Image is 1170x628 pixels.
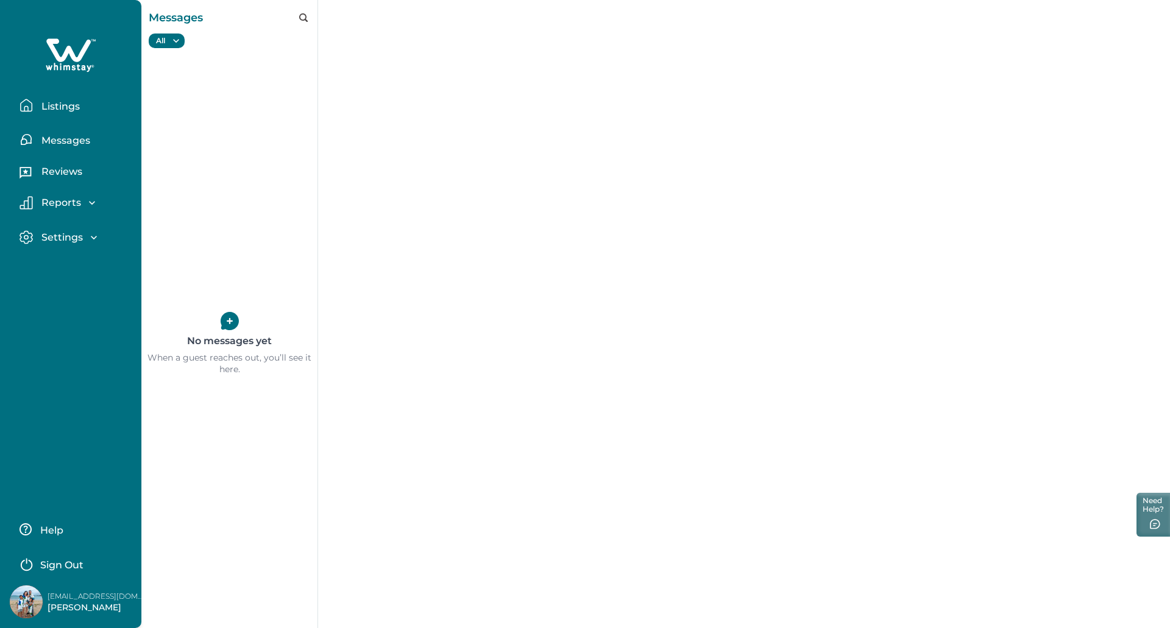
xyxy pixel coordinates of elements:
button: Messages [19,127,132,152]
p: Settings [38,231,83,244]
button: Settings [19,230,132,244]
img: Whimstay Host [10,585,43,618]
p: No messages yet [187,330,272,352]
p: Listings [38,101,80,113]
p: Reports [38,197,81,209]
p: Messages [38,135,90,147]
p: [EMAIL_ADDRESS][DOMAIN_NAME] [48,590,145,602]
p: Sign Out [40,559,83,571]
button: Listings [19,93,132,118]
p: When a guest reaches out, you’ll see it here. [141,352,317,376]
p: Help [37,524,63,537]
button: All [149,34,185,48]
button: search-icon [299,13,308,22]
button: Sign Out [19,551,127,576]
p: [PERSON_NAME] [48,602,145,614]
button: Reports [19,196,132,210]
button: Help [19,517,127,542]
button: Reviews [19,161,132,186]
p: Reviews [38,166,82,178]
p: Messages [149,9,203,27]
